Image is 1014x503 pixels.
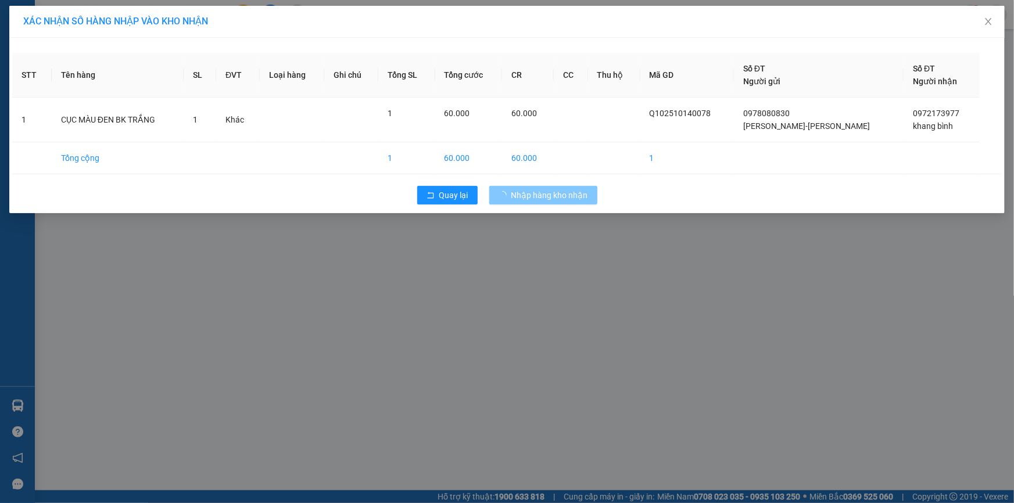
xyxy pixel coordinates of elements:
span: Số ĐT [913,64,935,73]
span: Người gửi [743,77,780,86]
span: [PERSON_NAME]-[PERSON_NAME] [743,121,870,131]
span: 60.000 [511,109,537,118]
span: Số ĐT [743,64,765,73]
span: Nhập hàng kho nhận [511,189,588,202]
td: 60.000 [435,142,503,174]
strong: N.gửi: [3,75,70,84]
span: Q102510140078 [650,109,711,118]
span: 1 [388,109,392,118]
td: CỤC MÀU ĐEN BK TRẮNG [52,98,184,142]
span: 60.000 [445,109,470,118]
button: Nhập hàng kho nhận [489,186,597,204]
strong: THIÊN PHÁT ĐẠT [3,29,88,42]
th: Loại hàng [260,53,324,98]
td: Khác [216,98,260,142]
td: 1 [12,98,52,142]
th: Tên hàng [52,53,184,98]
th: SL [184,53,216,98]
span: close [984,17,993,26]
span: 23:22 [107,5,128,15]
button: rollbackQuay lại [417,186,478,204]
span: Quay lại [439,189,468,202]
span: Q102510140054 [21,5,83,15]
th: CR [502,53,554,98]
th: Ghi chú [324,53,379,98]
span: khang bình [913,121,953,131]
td: 1 [640,142,734,174]
button: Close [972,6,1005,38]
th: CC [554,53,587,98]
td: Tổng cộng [52,142,184,174]
span: loading [499,191,511,199]
span: Người nhận [913,77,957,86]
th: Tổng SL [378,53,435,98]
span: 0972173977 [913,109,959,118]
span: XÁC NHẬN SỐ HÀNG NHẬP VÀO KHO NHẬN [23,16,208,27]
td: 1 [378,142,435,174]
span: PHIẾU GIAO HÀNG [33,51,124,64]
th: Mã GD [640,53,734,98]
span: [DATE] [130,5,154,15]
th: ĐVT [216,53,260,98]
span: rollback [427,191,435,200]
th: Thu hộ [588,53,640,98]
strong: CTY XE KHÁCH [50,15,125,27]
span: 1 [193,115,198,124]
span: 0907696988 [66,42,112,51]
td: 60.000 [502,142,554,174]
span: HẢI CMND: [26,75,70,84]
strong: VP: SĐT: [3,42,112,51]
th: STT [12,53,52,98]
span: sương CMND: [33,84,89,94]
span: 0978080830 [743,109,790,118]
strong: N.nhận: [3,84,89,94]
th: Tổng cước [435,53,503,98]
span: Quận 10 [16,42,48,51]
